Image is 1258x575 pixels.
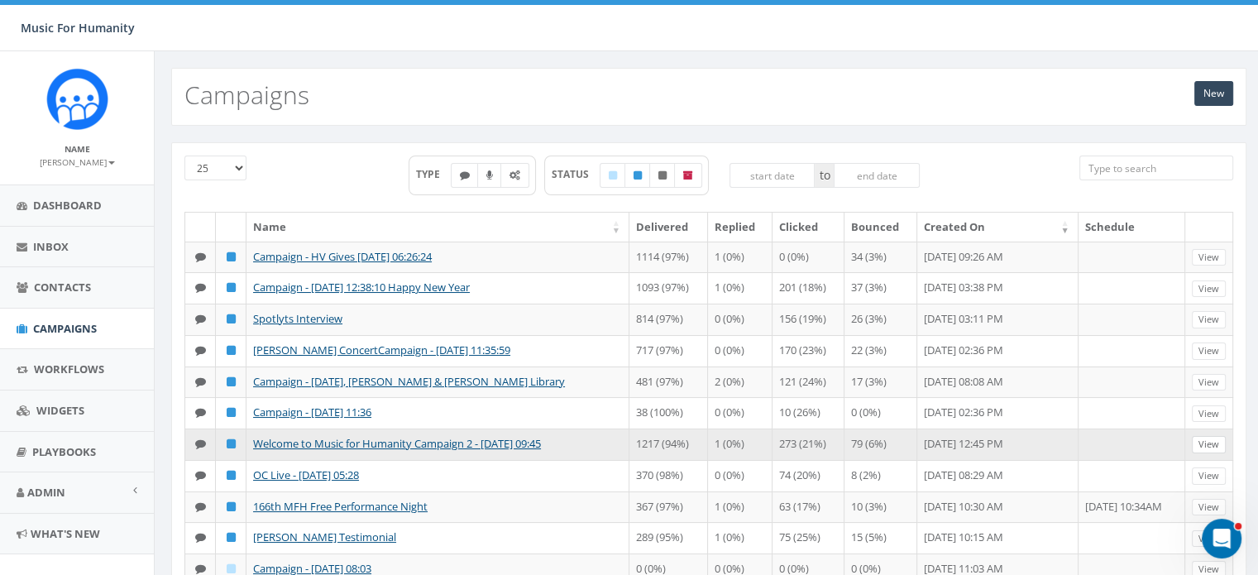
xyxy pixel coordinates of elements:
td: 1 (0%) [708,242,772,273]
i: Draft [609,170,617,180]
td: 74 (20%) [772,460,844,491]
i: Published [227,252,236,262]
td: 1 (0%) [708,272,772,304]
a: Spotlyts Interview [253,311,342,326]
a: OC Live - [DATE] 05:28 [253,467,359,482]
a: 166th MFH Free Performance Night [253,499,428,514]
a: Campaign - [DATE] 12:38:10 Happy New Year [253,280,470,295]
i: Published [227,345,236,356]
td: 34 (3%) [844,242,917,273]
a: Campaign - [DATE], [PERSON_NAME] & [PERSON_NAME] Library [253,374,565,389]
td: 10 (26%) [772,397,844,429]
i: Published [227,501,236,512]
td: [DATE] 10:15 AM [917,522,1079,553]
i: Draft [227,563,236,574]
td: 26 (3%) [844,304,917,335]
th: Bounced [844,213,917,242]
label: Published [624,163,651,188]
td: 1217 (94%) [629,429,708,460]
i: Ringless Voice Mail [486,170,493,180]
a: Welcome to Music for Humanity Campaign 2 - [DATE] 09:45 [253,436,541,451]
th: Created On: activate to sort column ascending [917,213,1079,242]
small: Name [65,143,90,155]
td: [DATE] 03:11 PM [917,304,1079,335]
td: [DATE] 02:36 PM [917,397,1079,429]
td: 10 (3%) [844,491,917,523]
label: Draft [600,163,626,188]
i: Published [227,532,236,543]
span: Inbox [33,239,69,254]
a: View [1192,467,1226,485]
td: 38 (100%) [629,397,708,429]
td: 1 (0%) [708,522,772,553]
i: Text SMS [460,170,470,180]
td: 814 (97%) [629,304,708,335]
a: View [1192,311,1226,328]
th: Clicked [772,213,844,242]
i: Published [227,314,236,324]
i: Published [634,170,642,180]
label: Automated Message [500,163,529,188]
a: Campaign - HV Gives [DATE] 06:26:24 [253,249,432,264]
span: Contacts [34,280,91,295]
input: start date [729,163,816,188]
td: 15 (5%) [844,522,917,553]
input: Type to search [1079,156,1233,180]
td: [DATE] 10:34AM [1079,491,1185,523]
td: 367 (97%) [629,491,708,523]
i: Text SMS [195,314,206,324]
td: 1114 (97%) [629,242,708,273]
td: 1 (0%) [708,429,772,460]
span: What's New [31,526,100,541]
a: View [1192,249,1226,266]
i: Published [227,470,236,481]
td: 37 (3%) [844,272,917,304]
i: Text SMS [195,407,206,418]
td: [DATE] 02:36 PM [917,335,1079,367]
i: Text SMS [195,501,206,512]
a: View [1192,499,1226,516]
td: 0 (0%) [772,242,844,273]
small: [PERSON_NAME] [40,156,115,168]
td: 481 (97%) [629,367,708,398]
i: Text SMS [195,252,206,262]
i: Text SMS [195,563,206,574]
td: 63 (17%) [772,491,844,523]
td: [DATE] 08:08 AM [917,367,1079,398]
span: STATUS [552,167,600,181]
td: 1093 (97%) [629,272,708,304]
span: TYPE [416,167,452,181]
a: [PERSON_NAME] [40,154,115,169]
a: View [1192,405,1226,423]
i: Text SMS [195,282,206,293]
td: 121 (24%) [772,367,844,398]
td: 1 (0%) [708,491,772,523]
td: 8 (2%) [844,460,917,491]
td: 22 (3%) [844,335,917,367]
a: View [1192,530,1226,548]
span: Admin [27,485,65,500]
th: Name: activate to sort column ascending [246,213,629,242]
i: Text SMS [195,438,206,449]
span: Dashboard [33,198,102,213]
td: [DATE] 12:45 PM [917,429,1079,460]
img: Rally_Corp_Logo_1.png [46,68,108,130]
th: Schedule [1079,213,1185,242]
a: View [1192,280,1226,298]
td: 273 (21%) [772,429,844,460]
td: 170 (23%) [772,335,844,367]
td: 201 (18%) [772,272,844,304]
label: Unpublished [649,163,676,188]
td: 370 (98%) [629,460,708,491]
i: Published [227,438,236,449]
i: Published [227,407,236,418]
span: Campaigns [33,321,97,336]
label: Archived [674,163,702,188]
td: 79 (6%) [844,429,917,460]
i: Text SMS [195,376,206,387]
td: [DATE] 10:30 AM [917,491,1079,523]
td: 0 (0%) [708,460,772,491]
td: 289 (95%) [629,522,708,553]
i: Published [227,376,236,387]
iframe: Intercom live chat [1202,519,1241,558]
